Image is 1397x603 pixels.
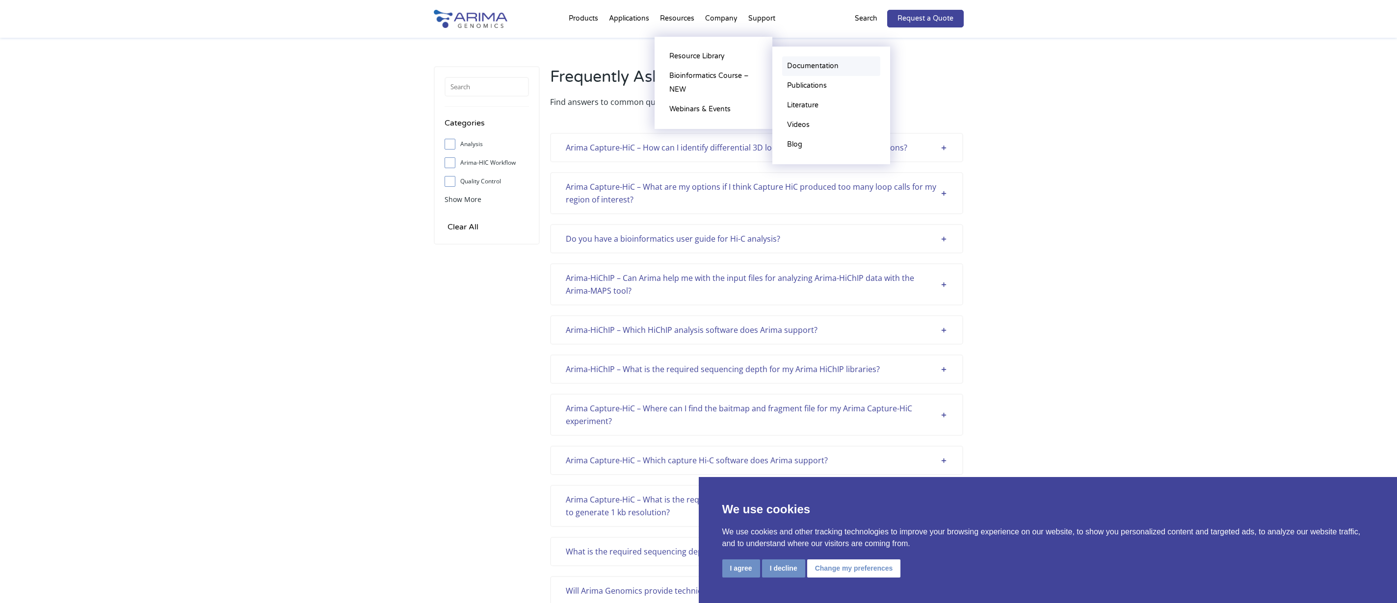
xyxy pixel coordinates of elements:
label: Analysis [445,137,529,151]
input: Clear All [445,220,481,234]
a: Literature [782,96,880,115]
p: Search [855,12,877,25]
div: Arima-HiChIP – Which HiChIP analysis software does Arima support? [566,324,948,336]
a: Request a Quote [887,10,964,27]
div: Arima-HiChIP – Can Arima help me with the input files for analyzing Arima-HiChIP data with the Ar... [566,272,948,297]
div: Arima Capture-HiC – What are my options if I think Capture HiC produced too many loop calls for m... [566,180,948,206]
a: Videos [782,115,880,135]
img: Arima-Genomics-logo [434,10,507,28]
span: Show More [445,195,481,204]
a: Documentation [782,56,880,76]
div: Will Arima Genomics provide technical support during data analysis? [566,584,948,597]
div: Arima Capture-HiC – Where can I find the baitmap and fragment file for my Arima Capture-HiC exper... [566,402,948,427]
div: Arima Capture-HiC – How can I identify differential 3D loops between samples or conditions? [566,141,948,154]
label: Arima-HIC Workflow [445,155,529,170]
p: Find answers to common questions about our products, applications or workflows. [550,96,963,108]
label: Quality Control [445,174,529,189]
div: Do you have a bioinformatics user guide for Hi-C analysis? [566,232,948,245]
h4: Categories [445,117,529,137]
h2: Frequently Asked Questions [550,66,963,96]
a: Blog [782,135,880,154]
p: We use cookies [722,501,1374,518]
a: Webinars & Events [664,100,763,119]
div: Arima Capture-HiC – What is the required sequencing depth for my Arima Capture-HuC experiment to ... [566,493,948,519]
button: Change my preferences [807,559,901,578]
input: Search [445,77,529,97]
p: We use cookies and other tracking technologies to improve your browsing experience on our website... [722,526,1374,550]
a: Publications [782,76,880,96]
a: Bioinformatics Course – NEW [664,66,763,100]
div: What is the required sequencing depth for my Arima-HiC experiment? [566,545,948,558]
button: I agree [722,559,760,578]
div: Arima-HiChIP – What is the required sequencing depth for my Arima HiChIP libraries? [566,363,948,376]
button: I decline [762,559,805,578]
a: Resource Library [664,47,763,66]
div: Arima Capture-HiC – Which capture Hi-C software does Arima support? [566,454,948,467]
